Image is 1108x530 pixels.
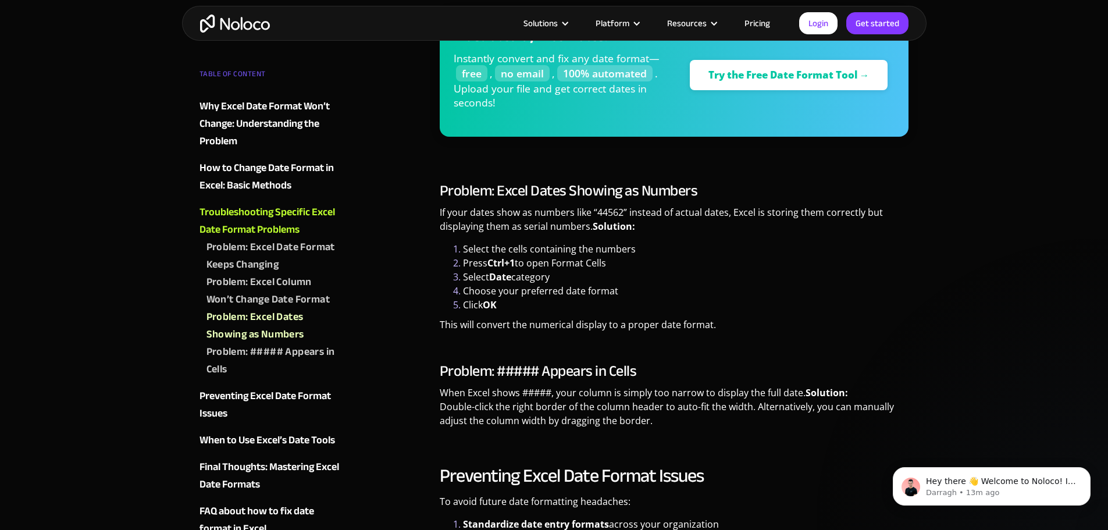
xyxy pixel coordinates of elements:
[667,16,707,31] div: Resources
[199,65,340,88] div: TABLE OF CONTENT
[509,16,581,31] div: Solutions
[206,239,340,273] a: Problem: Excel Date Format Keeps Changing
[454,51,669,118] p: Instantly convert and fix any date format— , , . Upload your file and get correct dates in seconds!
[440,495,909,517] p: To avoid future date formatting headaches:
[596,16,629,31] div: Platform
[846,12,909,34] a: Get started
[199,387,340,422] a: Preventing Excel Date Format Issues
[581,16,653,31] div: Platform
[730,16,785,31] a: Pricing
[487,257,515,269] strong: Ctrl+1
[206,273,340,308] a: Problem: Excel Column Won’t Change Date Format
[806,386,848,399] strong: Solution:
[206,343,340,378] a: Problem: ##### Appears in Cells
[456,65,487,81] span: free
[440,182,909,200] h3: Problem: Excel Dates Showing as Numbers
[206,308,340,343] a: Problem: Excel Dates Showing as Numbers
[440,362,909,380] h3: Problem: ##### Appears in Cells
[463,242,909,256] li: Select the cells containing the numbers
[799,12,838,34] a: Login
[463,270,909,284] li: Select category
[199,204,340,239] a: Troubleshooting Specific Excel Date Format Problems
[199,432,340,449] a: When to Use Excel’s Date Tools
[199,159,340,194] a: How to Change Date Format in Excel: Basic Methods
[199,458,340,493] a: Final Thoughts: Mastering Excel Date Formats
[523,16,558,31] div: Solutions
[875,443,1108,524] iframe: Intercom notifications message
[653,16,730,31] div: Resources
[593,220,635,233] strong: Solution:
[199,98,340,150] a: Why Excel Date Format Won’t Change: Understanding the Problem
[200,15,270,33] a: home
[440,464,909,488] h2: Preventing Excel Date Format Issues
[557,65,653,81] span: 100% automated
[440,205,909,242] p: If your dates show as numbers like “44562” instead of actual dates, Excel is storing them correct...
[463,298,909,312] li: Click
[483,298,497,311] strong: OK
[440,318,909,340] p: This will convert the numerical display to a proper date format.
[463,256,909,270] li: Press to open Format Cells
[495,65,550,81] span: no email
[199,432,335,449] div: When to Use Excel’s Date Tools
[463,284,909,298] li: Choose your preferred date format
[440,386,909,436] p: When Excel shows #####, your column is simply too narrow to display the full date. Double-click t...
[690,60,888,90] a: Try the Free Date Format Tool →
[489,271,511,283] strong: Date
